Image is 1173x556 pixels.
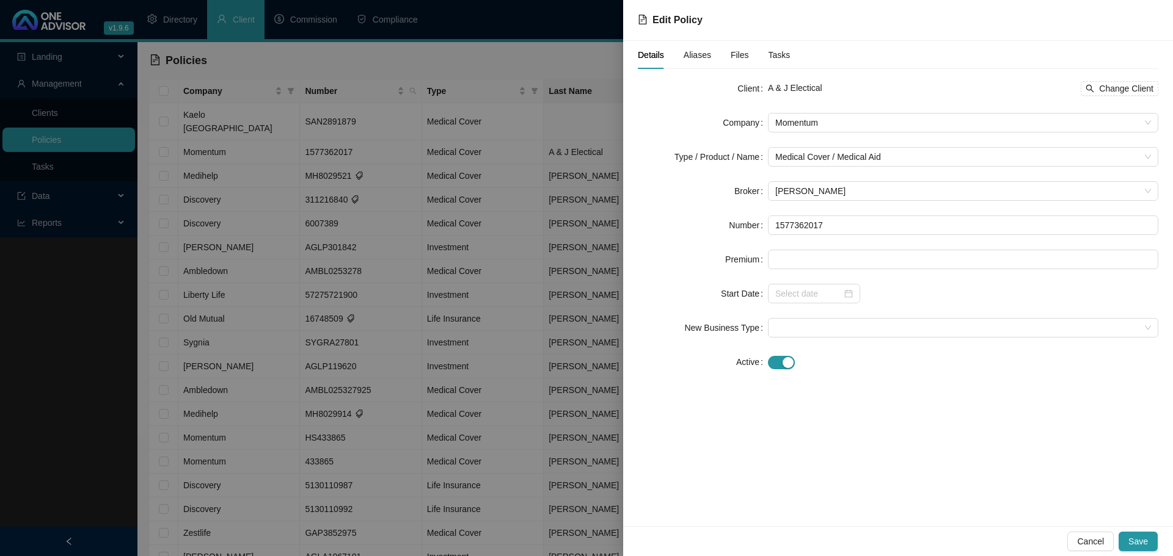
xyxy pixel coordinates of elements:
span: Change Client [1099,82,1153,95]
label: Active [736,352,768,372]
span: file-text [638,15,648,24]
button: Save [1119,532,1158,551]
button: Cancel [1067,532,1114,551]
label: Client [737,79,768,98]
span: Aliases [684,51,711,59]
span: Tasks [769,51,791,59]
span: A & J Electical [768,83,822,93]
span: Details [638,51,664,59]
button: Change Client [1081,81,1158,96]
span: Momentum [775,114,1151,132]
label: New Business Type [684,318,768,338]
label: Start Date [721,284,768,303]
span: Cancel [1077,535,1104,548]
span: Medical Cover / Medical Aid [775,148,1151,166]
span: Edit Policy [652,15,703,25]
span: Save [1128,535,1148,548]
input: Select date [775,287,842,300]
label: Number [729,215,768,235]
label: Type / Product / Name [674,147,768,167]
span: Files [731,51,749,59]
label: Company [723,113,768,132]
label: Broker [734,181,768,201]
span: Joanne Bormann [775,182,1151,200]
label: Premium [725,250,768,269]
span: search [1086,84,1094,93]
